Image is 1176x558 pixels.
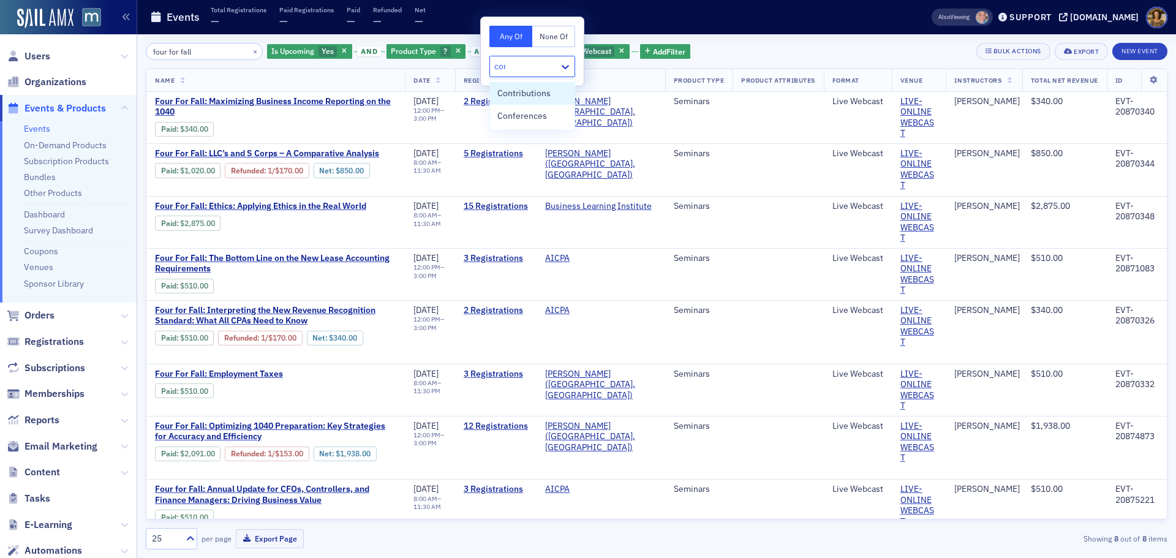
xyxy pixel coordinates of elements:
[155,76,175,85] span: Name
[146,43,263,60] input: Search…
[954,148,1020,159] div: [PERSON_NAME]
[155,148,396,159] a: Four For Fall: LLC’s and S Corps – A Comparative Analysis
[489,26,532,47] button: Any Of
[1115,305,1158,326] div: EVT-20870326
[545,148,657,181] span: Werner-Rocca (Flourtown, PA)
[231,449,268,458] span: :
[155,421,396,442] a: Four For Fall: Optimizing 1040 Preparation: Key Strategies for Accuracy and Efficiency
[1140,533,1148,544] strong: 8
[674,484,724,495] div: Seminars
[224,333,261,342] span: :
[1115,421,1158,442] div: EVT-20874873
[155,279,214,293] div: Paid: 3 - $51000
[314,447,377,461] div: Net: $193800
[413,439,437,447] time: 3:00 PM
[653,46,685,57] span: Add Filter
[180,386,208,396] span: $510.00
[161,513,176,522] a: Paid
[545,305,622,316] span: AICPA
[155,216,221,230] div: Paid: 16 - $287500
[7,102,106,115] a: Events & Products
[1031,304,1063,315] span: $340.00
[471,47,495,56] span: and
[161,513,180,522] span: :
[674,421,724,432] div: Seminars
[900,148,938,191] a: LIVE- ONLINE WEBCAST
[271,46,314,56] span: Is Upcoming
[155,201,366,212] a: Four For Fall: Ethics: Applying Ethics in the Real World
[545,421,657,453] a: [PERSON_NAME] ([GEOGRAPHIC_DATA], [GEOGRAPHIC_DATA])
[24,466,60,479] span: Content
[413,271,437,280] time: 3:00 PM
[832,253,883,264] div: Live Webcast
[413,379,437,387] time: 8:00 AM
[24,225,93,236] a: Survey Dashboard
[155,148,379,159] span: Four For Fall: LLC’s and S Corps – A Comparative Analysis
[976,43,1050,60] button: Bulk Actions
[413,420,439,431] span: [DATE]
[674,201,724,212] div: Seminars
[225,447,309,461] div: Refunded: 14 - $209100
[347,14,355,28] span: —
[357,47,381,56] span: and
[468,47,499,56] button: and
[319,166,336,175] span: Net :
[1115,76,1123,85] span: ID
[1055,43,1108,60] button: Export
[1031,148,1063,159] span: $850.00
[413,483,439,494] span: [DATE]
[1031,200,1070,211] span: $2,875.00
[180,449,215,458] span: $2,091.00
[1112,533,1120,544] strong: 8
[413,323,437,332] time: 3:00 PM
[832,484,883,495] div: Live Webcast
[900,484,938,527] a: LIVE- ONLINE WEBCAST
[236,529,304,548] button: Export Page
[7,361,85,375] a: Subscriptions
[268,333,296,342] span: $170.00
[161,333,180,342] span: :
[24,156,109,167] a: Subscription Products
[415,14,423,28] span: —
[1031,483,1063,494] span: $510.00
[155,122,214,137] div: Paid: 3 - $34000
[155,305,396,326] span: Four for Fall: Interpreting the New Revenue Recognition Standard: What All CPAs Need to Know
[545,96,657,129] a: [PERSON_NAME] ([GEOGRAPHIC_DATA], [GEOGRAPHIC_DATA])
[231,449,264,458] a: Refunded
[900,253,938,296] a: LIVE- ONLINE WEBCAST
[1112,43,1167,60] button: New Event
[674,96,724,107] div: Seminars
[155,331,214,345] div: Paid: 3 - $51000
[1059,13,1143,21] button: [DOMAIN_NAME]
[413,431,446,447] div: –
[161,166,180,175] span: :
[545,369,657,401] a: [PERSON_NAME] ([GEOGRAPHIC_DATA], [GEOGRAPHIC_DATA])
[161,449,180,458] span: :
[17,9,73,28] a: SailAMX
[443,46,447,56] span: ?
[307,331,363,345] div: Net: $34000
[275,166,303,175] span: $170.00
[954,96,1020,107] div: [PERSON_NAME]
[225,163,309,178] div: Refunded: 7 - $102000
[354,47,385,56] button: and
[413,76,430,85] span: Date
[312,333,329,342] span: Net :
[1031,96,1063,107] span: $340.00
[82,8,101,27] img: SailAMX
[954,484,1020,495] a: [PERSON_NAME]
[545,484,570,495] a: AICPA
[24,246,58,257] a: Coupons
[954,369,1020,380] div: [PERSON_NAME]
[545,148,657,181] a: [PERSON_NAME] ([GEOGRAPHIC_DATA], [GEOGRAPHIC_DATA])
[413,502,441,511] time: 11:30 AM
[24,123,50,134] a: Events
[161,281,180,290] span: :
[1031,76,1098,85] span: Total Net Revenue
[900,369,938,412] a: LIVE- ONLINE WEBCAST
[231,166,268,175] span: :
[314,163,370,178] div: Net: $85000
[202,533,232,544] label: per page
[24,387,85,401] span: Memberships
